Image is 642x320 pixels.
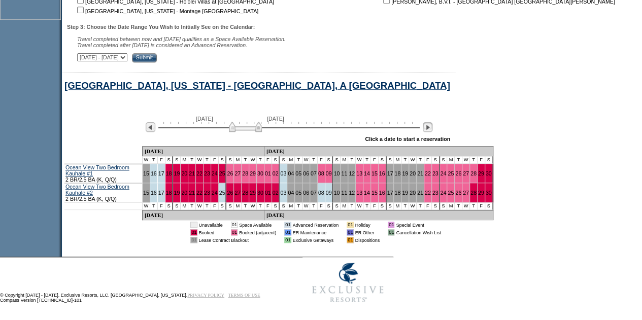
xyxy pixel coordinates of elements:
[239,229,276,235] td: Booked (adjacent)
[257,156,264,164] td: T
[387,202,394,210] td: S
[288,170,294,176] a: 04
[280,202,287,210] td: S
[455,170,461,176] a: 26
[273,190,279,196] a: 02
[410,170,416,176] a: 20
[288,190,294,196] a: 04
[226,156,234,164] td: S
[75,8,258,14] nobr: [GEOGRAPHIC_DATA], [US_STATE] - Montage [GEOGRAPHIC_DATA]
[318,202,325,210] td: F
[424,156,432,164] td: F
[264,210,493,220] td: [DATE]
[143,202,150,210] td: W
[424,202,432,210] td: F
[293,222,339,228] td: Advanced Reservation
[295,156,302,164] td: T
[158,202,165,210] td: F
[231,222,238,228] td: 01
[284,222,291,228] td: 01
[158,156,165,164] td: F
[158,190,164,196] a: 17
[355,222,380,228] td: Holiday
[470,170,477,176] a: 28
[234,202,242,210] td: M
[486,170,492,176] a: 30
[387,190,393,196] a: 17
[425,170,431,176] a: 22
[211,156,219,164] td: F
[204,202,211,210] td: T
[486,190,492,196] a: 30
[302,156,310,164] td: W
[174,190,180,196] a: 19
[242,170,248,176] a: 28
[341,202,348,210] td: M
[455,190,461,196] a: 26
[143,190,149,196] a: 15
[219,202,227,210] td: S
[146,122,155,132] img: Previous
[310,202,318,210] td: T
[143,146,264,156] td: [DATE]
[326,190,332,196] a: 09
[250,170,256,176] a: 29
[228,293,260,298] a: TERMS OF USE
[440,202,448,210] td: S
[318,156,325,164] td: F
[371,156,379,164] td: F
[341,156,348,164] td: M
[441,170,447,176] a: 24
[132,53,157,62] input: Submit
[462,156,470,164] td: W
[265,190,271,196] a: 01
[470,202,478,210] td: T
[264,156,272,164] td: F
[387,156,394,164] td: S
[448,170,454,176] a: 25
[371,170,378,176] a: 15
[143,210,264,220] td: [DATE]
[371,190,378,196] a: 15
[356,202,363,210] td: W
[190,237,197,243] td: 01
[257,190,263,196] a: 30
[318,170,324,176] a: 08
[363,202,371,210] td: T
[219,190,225,196] a: 25
[423,122,432,132] img: Next
[249,202,257,210] td: W
[333,190,340,196] a: 10
[388,229,394,235] td: 01
[455,202,462,210] td: T
[394,202,401,210] td: M
[402,170,408,176] a: 19
[64,80,450,91] a: [GEOGRAPHIC_DATA], [US_STATE] - [GEOGRAPHIC_DATA], A [GEOGRAPHIC_DATA]
[478,190,484,196] a: 29
[272,156,280,164] td: S
[204,156,211,164] td: T
[402,190,408,196] a: 19
[181,202,188,210] td: M
[234,190,241,196] a: 27
[349,190,355,196] a: 12
[242,202,249,210] td: T
[333,170,340,176] a: 10
[77,42,247,48] nobr: Travel completed after [DATE] is considered an Advanced Reservation.
[303,190,309,196] a: 06
[181,170,187,176] a: 20
[432,156,440,164] td: S
[280,190,286,196] a: 03
[394,190,400,196] a: 18
[302,202,310,210] td: W
[204,170,210,176] a: 23
[196,116,213,122] span: [DATE]
[478,170,484,176] a: 29
[364,170,370,176] a: 14
[231,229,238,235] td: 01
[64,183,143,202] td: 2 BR/2.5 BA (K, Q/Q)
[478,156,485,164] td: F
[196,170,202,176] a: 22
[287,202,295,210] td: M
[355,237,380,243] td: Dispositions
